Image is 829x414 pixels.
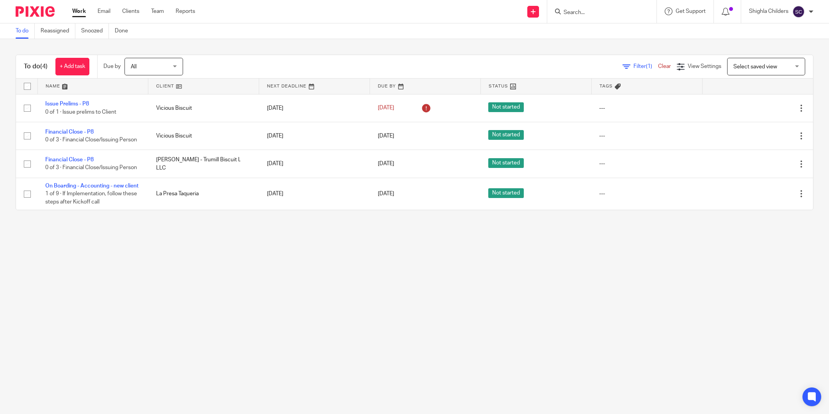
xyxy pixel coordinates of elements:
[122,7,139,15] a: Clients
[45,165,137,171] span: 0 of 3 · Financial Close/Issuing Person
[259,178,370,210] td: [DATE]
[378,133,394,139] span: [DATE]
[148,150,259,178] td: [PERSON_NAME] - Trumill Biscuit I, LLC
[45,137,137,143] span: 0 of 3 · Financial Close/Issuing Person
[81,23,109,39] a: Snoozed
[488,188,524,198] span: Not started
[563,9,633,16] input: Search
[658,64,671,69] a: Clear
[676,9,706,14] span: Get Support
[148,122,259,150] td: Vicious Biscuit
[115,23,134,39] a: Done
[45,129,94,135] a: Financial Close - P8
[55,58,89,75] a: + Add task
[599,160,694,168] div: ---
[599,132,694,140] div: ---
[131,64,137,70] span: All
[40,63,48,70] span: (4)
[72,7,86,15] a: Work
[259,122,370,150] td: [DATE]
[749,7,788,15] p: Shighla Childers
[600,84,613,88] span: Tags
[24,62,48,71] h1: To do
[378,191,394,196] span: [DATE]
[688,64,721,69] span: View Settings
[98,7,110,15] a: Email
[16,23,35,39] a: To do
[488,130,524,140] span: Not started
[176,7,195,15] a: Reports
[41,23,75,39] a: Reassigned
[151,7,164,15] a: Team
[16,6,55,17] img: Pixie
[45,183,139,189] a: On Boarding - Accounting - new client
[103,62,121,70] p: Due by
[488,158,524,168] span: Not started
[259,94,370,122] td: [DATE]
[599,104,694,112] div: ---
[148,94,259,122] td: Vicious Biscuit
[646,64,652,69] span: (1)
[378,161,394,166] span: [DATE]
[792,5,805,18] img: svg%3E
[45,109,116,115] span: 0 of 1 · Issue prelims to Client
[45,101,89,107] a: Issue Prelims - P8
[599,190,694,198] div: ---
[488,102,524,112] span: Not started
[378,105,394,111] span: [DATE]
[733,64,777,70] span: Select saved view
[45,157,94,162] a: Financial Close - P8
[148,178,259,210] td: La Presa Taqueria
[259,150,370,178] td: [DATE]
[633,64,658,69] span: Filter
[45,191,137,205] span: 1 of 9 · If Implementation, follow these steps after Kickoff call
